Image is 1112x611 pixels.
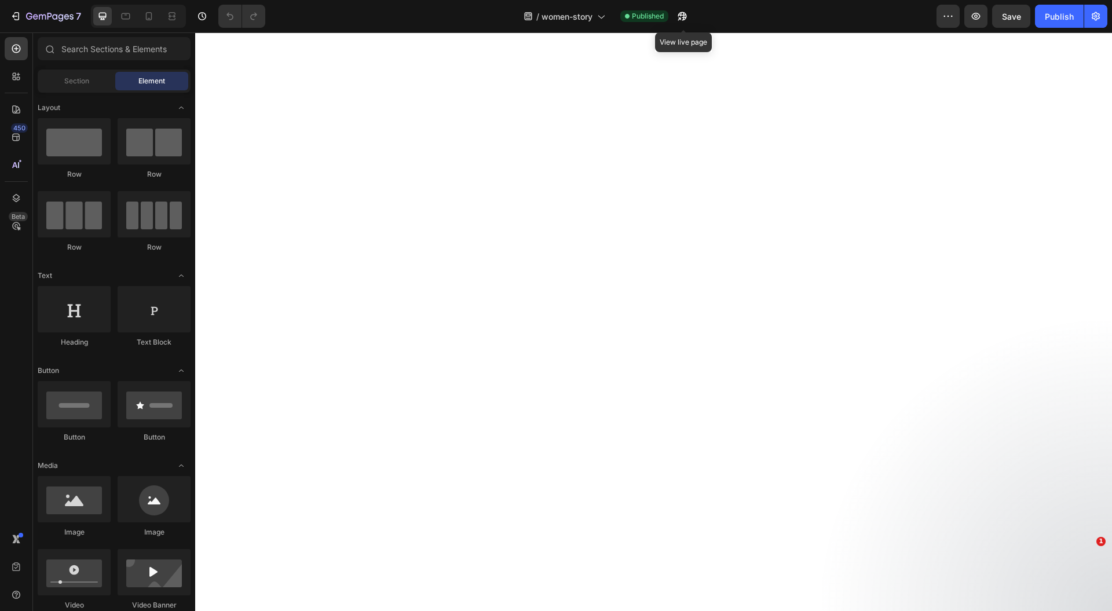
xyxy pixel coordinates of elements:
[172,266,191,285] span: Toggle open
[1096,537,1106,546] span: 1
[992,5,1030,28] button: Save
[5,5,86,28] button: 7
[536,10,539,23] span: /
[9,212,28,221] div: Beta
[38,242,111,253] div: Row
[172,361,191,380] span: Toggle open
[138,76,165,86] span: Element
[38,600,111,610] div: Video
[632,11,664,21] span: Published
[64,76,89,86] span: Section
[118,432,191,442] div: Button
[38,460,58,471] span: Media
[118,527,191,537] div: Image
[1073,554,1100,582] iframe: Intercom live chat
[1002,12,1021,21] span: Save
[218,5,265,28] div: Undo/Redo
[76,9,81,23] p: 7
[38,270,52,281] span: Text
[38,365,59,376] span: Button
[118,337,191,347] div: Text Block
[172,98,191,117] span: Toggle open
[38,37,191,60] input: Search Sections & Elements
[11,123,28,133] div: 450
[172,456,191,475] span: Toggle open
[1045,10,1074,23] div: Publish
[1035,5,1084,28] button: Publish
[118,600,191,610] div: Video Banner
[195,32,1112,611] iframe: Design area
[118,242,191,253] div: Row
[38,337,111,347] div: Heading
[542,10,592,23] span: women-story
[38,169,111,180] div: Row
[38,103,60,113] span: Layout
[38,527,111,537] div: Image
[38,432,111,442] div: Button
[118,169,191,180] div: Row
